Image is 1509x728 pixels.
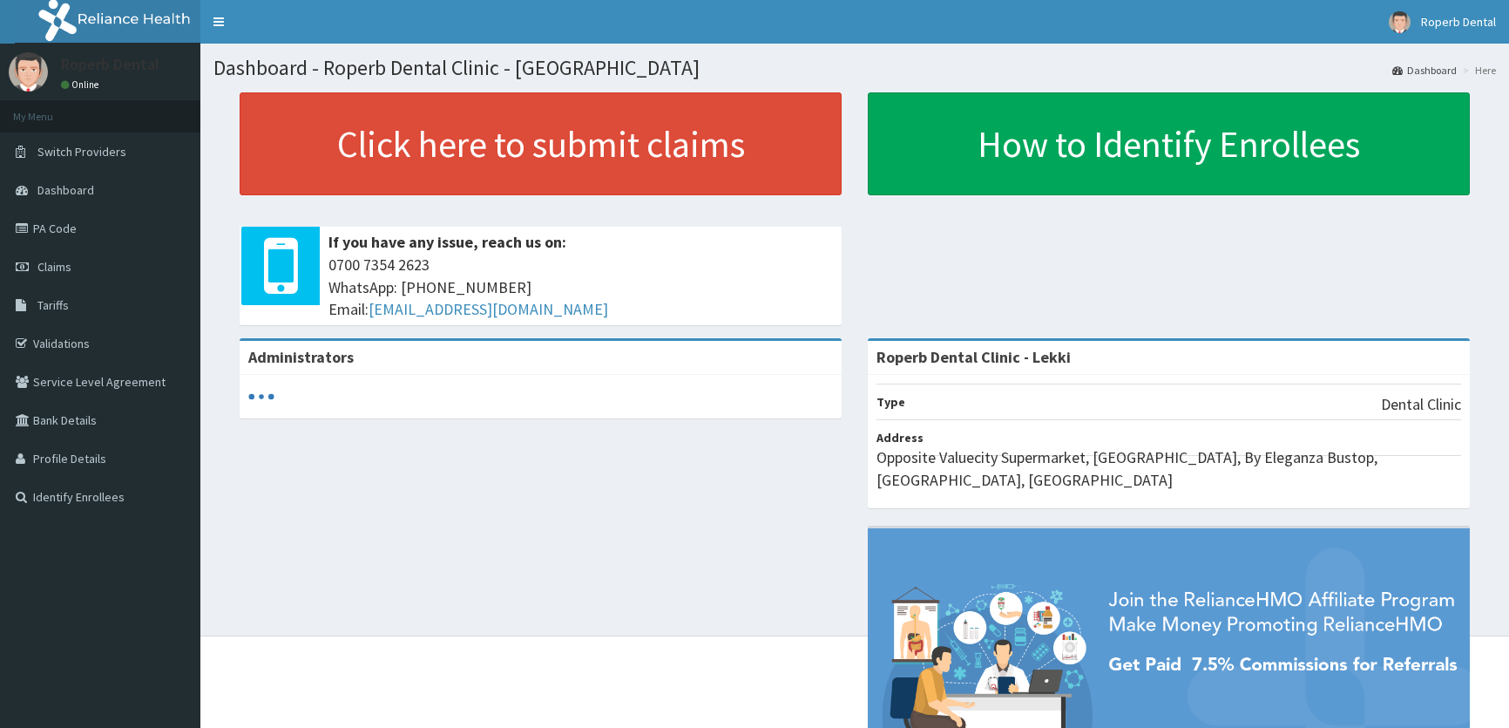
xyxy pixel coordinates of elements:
span: Roperb Dental [1421,14,1496,30]
span: Dashboard [37,182,94,198]
p: Roperb Dental [61,57,159,72]
span: Tariffs [37,297,69,313]
span: 0700 7354 2623 WhatsApp: [PHONE_NUMBER] Email: [328,254,833,321]
a: Click here to submit claims [240,92,842,195]
a: Online [61,78,103,91]
h1: Dashboard - Roperb Dental Clinic - [GEOGRAPHIC_DATA] [213,57,1496,79]
p: Opposite Valuecity Supermarket, [GEOGRAPHIC_DATA], By Eleganza Bustop, [GEOGRAPHIC_DATA], [GEOGRA... [876,446,1461,491]
span: Switch Providers [37,144,126,160]
b: If you have any issue, reach us on: [328,232,566,252]
svg: audio-loading [248,384,274,410]
strong: Roperb Dental Clinic - Lekki [876,347,1071,367]
p: Dental Clinic [1381,393,1461,416]
img: User Image [9,52,48,92]
b: Address [876,430,924,446]
img: User Image [1389,11,1411,33]
b: Administrators [248,347,354,367]
li: Here [1458,63,1496,78]
a: Dashboard [1392,63,1457,78]
span: Claims [37,259,71,275]
a: How to Identify Enrollees [868,92,1470,195]
a: [EMAIL_ADDRESS][DOMAIN_NAME] [369,299,608,319]
b: Type [876,394,905,410]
